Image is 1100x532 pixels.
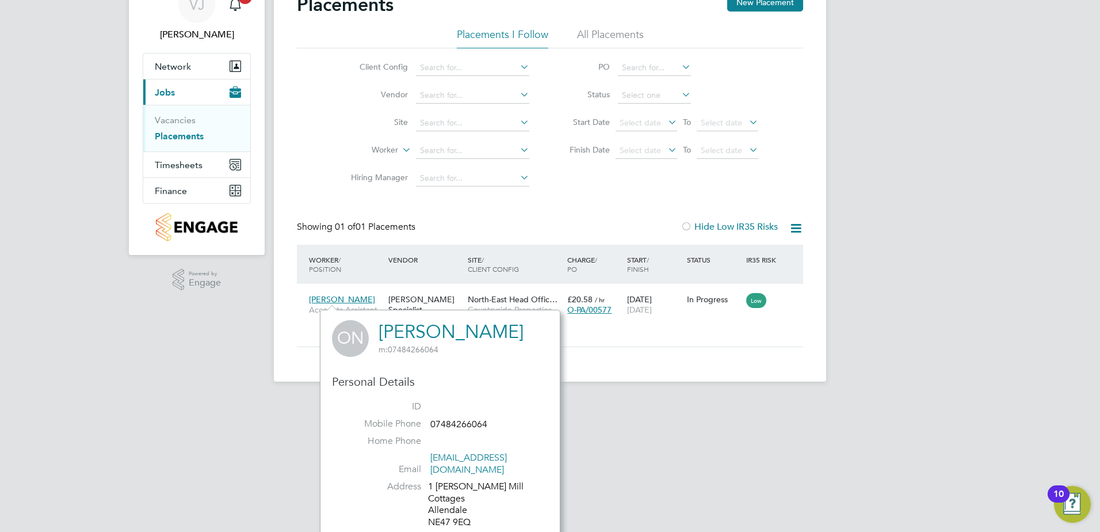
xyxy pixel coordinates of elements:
[143,152,250,177] button: Timesheets
[624,288,684,321] div: [DATE]
[416,115,529,131] input: Search for...
[430,452,507,476] a: [EMAIL_ADDRESS][DOMAIN_NAME]
[679,115,694,130] span: To
[332,320,369,357] span: ON
[341,401,421,413] label: ID
[342,117,408,127] label: Site
[143,178,250,203] button: Finance
[342,172,408,183] label: Hiring Manager
[428,481,537,529] div: 1 [PERSON_NAME] Mill Cottages Allendale NE47 9EQ
[306,249,385,279] div: Worker
[701,145,742,155] span: Select date
[681,221,778,233] label: Hide Low IR35 Risks
[155,115,196,126] a: Vacancies
[1054,486,1091,523] button: Open Resource Center, 10 new notifications
[567,305,612,315] span: O-PA/00577
[155,185,187,196] span: Finance
[558,117,610,127] label: Start Date
[341,463,421,476] label: Email
[416,143,529,159] input: Search for...
[618,60,691,76] input: Search for...
[189,269,221,279] span: Powered by
[379,321,524,343] a: [PERSON_NAME]
[335,221,415,233] span: 01 Placements
[465,249,564,279] div: Site
[620,117,661,128] span: Select date
[416,170,529,187] input: Search for...
[155,61,191,72] span: Network
[468,305,562,325] span: Countryside Properties UK Ltd
[627,255,649,273] span: / Finish
[618,88,691,104] input: Select one
[341,418,421,430] label: Mobile Phone
[332,145,398,156] label: Worker
[564,249,624,279] div: Charge
[143,213,251,241] a: Go to home page
[155,87,175,98] span: Jobs
[156,213,237,241] img: countryside-properties-logo-retina.png
[385,288,465,342] div: [PERSON_NAME] Specialist Recruitment Limited
[416,60,529,76] input: Search for...
[468,255,519,273] span: / Client Config
[577,28,644,48] li: All Placements
[342,62,408,72] label: Client Config
[457,28,548,48] li: Placements I Follow
[1053,494,1064,509] div: 10
[309,305,383,315] span: Accounts Assistant
[342,89,408,100] label: Vendor
[341,481,421,493] label: Address
[332,374,548,389] h3: Personal Details
[558,145,610,155] label: Finish Date
[155,159,203,170] span: Timesheets
[143,54,250,79] button: Network
[595,295,605,304] span: / hr
[558,62,610,72] label: PO
[743,249,783,270] div: IR35 Risk
[567,255,597,273] span: / PO
[189,278,221,288] span: Engage
[143,28,251,41] span: Verity Johnston
[155,131,204,142] a: Placements
[143,105,250,151] div: Jobs
[679,142,694,157] span: To
[297,221,418,233] div: Showing
[379,344,388,355] span: m:
[558,89,610,100] label: Status
[430,419,487,430] span: 07484266064
[309,294,375,305] span: [PERSON_NAME]
[335,221,356,233] span: 01 of
[416,88,529,104] input: Search for...
[620,145,661,155] span: Select date
[306,288,803,298] a: [PERSON_NAME]Accounts Assistant[PERSON_NAME] Specialist Recruitment LimitedNorth-East Head Offic…...
[746,293,766,308] span: Low
[468,294,557,305] span: North-East Head Offic…
[567,294,593,305] span: £20.58
[143,79,250,105] button: Jobs
[385,249,465,270] div: Vendor
[701,117,742,128] span: Select date
[309,255,341,273] span: / Position
[341,435,421,447] label: Home Phone
[379,344,438,355] span: 07484266064
[627,305,652,315] span: [DATE]
[684,249,744,270] div: Status
[624,249,684,279] div: Start
[173,269,221,291] a: Powered byEngage
[687,294,741,305] div: In Progress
